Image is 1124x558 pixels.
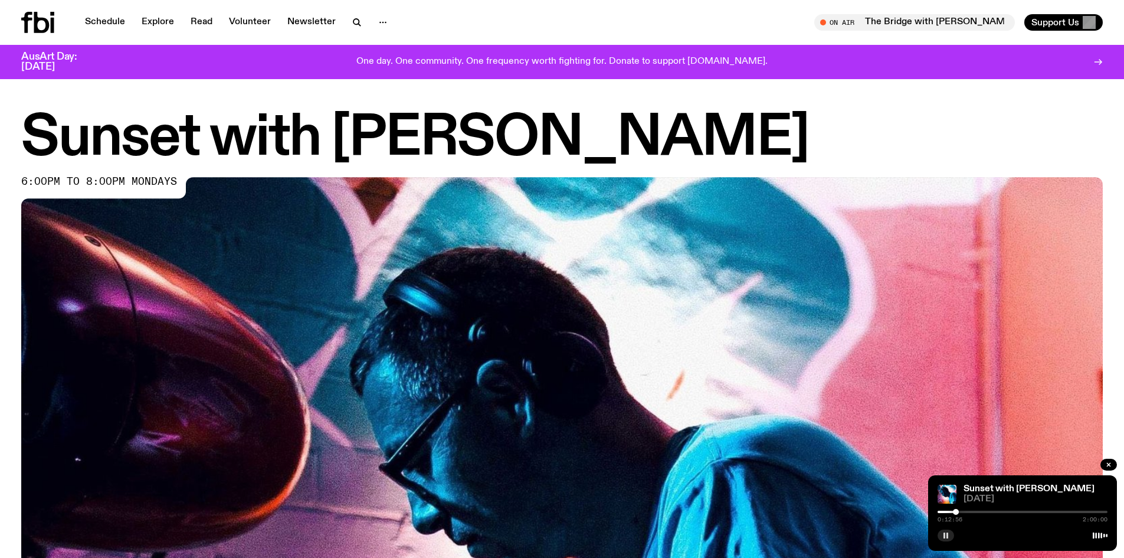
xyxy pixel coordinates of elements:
[356,57,768,67] p: One day. One community. One frequency worth fighting for. Donate to support [DOMAIN_NAME].
[280,14,343,31] a: Newsletter
[183,14,219,31] a: Read
[78,14,132,31] a: Schedule
[1024,14,1103,31] button: Support Us
[964,495,1107,504] span: [DATE]
[1083,517,1107,523] span: 2:00:00
[938,485,956,504] img: Simon Caldwell stands side on, looking downwards. He has headphones on. Behind him is a brightly ...
[1031,17,1079,28] span: Support Us
[21,52,97,72] h3: AusArt Day: [DATE]
[814,14,1015,31] button: On AirThe Bridge with [PERSON_NAME]
[21,112,1103,165] h1: Sunset with [PERSON_NAME]
[21,177,177,187] span: 6:00pm to 8:00pm mondays
[135,14,181,31] a: Explore
[938,517,962,523] span: 0:12:56
[964,484,1094,494] a: Sunset with [PERSON_NAME]
[222,14,278,31] a: Volunteer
